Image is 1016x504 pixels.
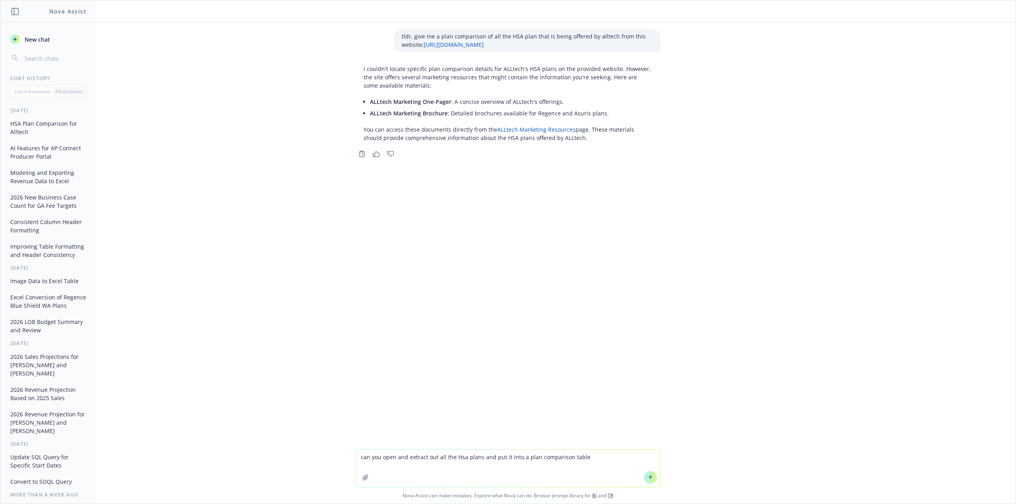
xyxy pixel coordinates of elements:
button: Image Data to Excel Table [7,274,89,287]
button: Consistent Column Header Formatting [7,215,89,237]
button: AI Features for AP Connect Producer Portal [7,142,89,163]
div: [DATE] [1,441,96,447]
button: 2026 LOB Budget Summary and Review [7,315,89,337]
button: Update SQL Query for Specific Start Dates [7,450,89,472]
p: All accounts [56,88,82,95]
h1: Nova Assist [49,7,87,15]
button: 2026 Revenue Projection Based on 2025 Sales [7,383,89,404]
p: I couldn't locate specific plan comparison details for ALLtech's HSA plans on the provided websit... [364,65,652,90]
div: More than a week ago [1,491,96,498]
button: Thumbs down [384,148,397,159]
button: Convert to SOQL Query [7,475,89,488]
div: Chat History [1,75,96,82]
textarea: can you open and extract out all the Hsa plans and put it into a plan comparison table [356,450,660,487]
p: tldr, give me a plan comparison of all the HSA plan that is being offered by alltech from this we... [402,32,652,49]
button: HSA Plan Comparison for Alltech [7,117,89,138]
input: Search chats [23,53,86,64]
li: : Detailed brochures available for Regence and Asuris plans. [370,107,652,119]
a: [URL][DOMAIN_NAME] [424,41,484,48]
button: Improving Table Formatting and Header Consistency [7,240,89,261]
a: TR [608,492,614,499]
p: You can access these documents directly from the page. These materials should provide comprehensi... [364,125,652,142]
div: [DATE] [1,107,96,114]
a: ALLtech Marketing Resources [497,126,575,133]
button: 2026 New Business Case Count for GA Fee Targets [7,191,89,212]
span: ALLtech Marketing One-Pager [370,98,451,105]
span: Nova Assist can make mistakes. Explore what Nova can do: Browse prompt library for and [4,487,1012,504]
button: Excel Conversion of Regence Blue Shield WA Plans [7,291,89,312]
p: Current account [14,88,50,95]
svg: Copy to clipboard [358,150,366,157]
span: New chat [23,35,50,44]
button: 2026 Sales Projections for [PERSON_NAME] and [PERSON_NAME] [7,350,89,380]
li: : A concise overview of ALLtech's offerings. [370,96,652,107]
span: ALLtech Marketing Brochure [370,109,448,117]
button: Modeling and Exporting Revenue Data to Excel [7,166,89,188]
button: New chat [7,32,89,46]
div: [DATE] [1,264,96,271]
button: 2026 Revenue Projection for [PERSON_NAME] and [PERSON_NAME] [7,408,89,437]
a: BI [592,492,597,499]
div: [DATE] [1,340,96,347]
